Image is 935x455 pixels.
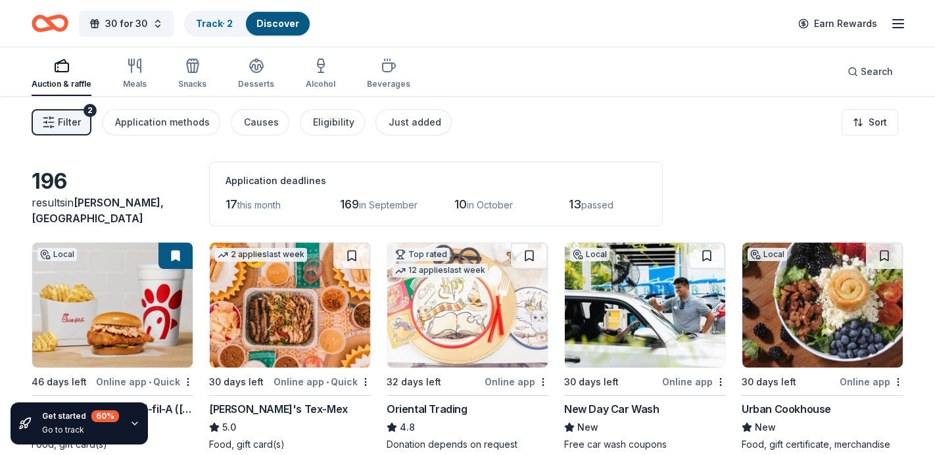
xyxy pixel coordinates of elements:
div: Causes [244,114,279,130]
span: 30 for 30 [105,16,147,32]
div: 2 [84,104,97,117]
button: Desserts [238,53,274,96]
div: 30 days left [742,374,796,390]
div: [PERSON_NAME]'s Tex-Mex [209,401,348,417]
span: in September [359,199,418,210]
div: results [32,195,193,226]
div: Online app [662,373,726,390]
img: Image for Chuy's Tex-Mex [210,243,370,368]
div: 60 % [91,410,119,422]
button: 30 for 30 [79,11,174,37]
div: Free car wash coupons [564,438,726,451]
a: Track· 2 [196,18,233,29]
div: Snacks [178,79,206,89]
button: Beverages [367,53,410,96]
span: 5.0 [222,419,236,435]
a: Discover [256,18,299,29]
span: New [755,419,776,435]
div: Eligibility [313,114,354,130]
div: 46 days left [32,374,87,390]
div: Food, gift card(s) [209,438,371,451]
img: Image for Oriental Trading [387,243,548,368]
button: Search [837,59,903,85]
div: Urban Cookhouse [742,401,831,417]
span: [PERSON_NAME], [GEOGRAPHIC_DATA] [32,196,164,225]
img: Image for Urban Cookhouse [742,243,903,368]
img: Image for New Day Car Wash [565,243,725,368]
div: Top rated [393,248,450,261]
div: 196 [32,168,193,195]
span: in October [467,199,513,210]
span: 4.8 [400,419,415,435]
div: Online app [485,373,548,390]
button: Filter2 [32,109,91,135]
button: Alcohol [306,53,335,96]
div: Meals [123,79,147,89]
a: Image for Urban CookhouseLocal30 days leftOnline appUrban CookhouseNewFood, gift certificate, mer... [742,242,903,451]
div: Desserts [238,79,274,89]
a: Image for New Day Car WashLocal30 days leftOnline appNew Day Car WashNewFree car wash coupons [564,242,726,451]
span: • [149,377,151,387]
button: Sort [842,109,898,135]
div: Local [748,248,787,261]
a: Earn Rewards [790,12,885,36]
div: Food, gift certificate, merchandise [742,438,903,451]
div: Donation depends on request [387,438,548,451]
button: Meals [123,53,147,96]
span: 169 [340,197,359,211]
div: 30 days left [564,374,619,390]
div: Auction & raffle [32,79,91,89]
button: Snacks [178,53,206,96]
div: Beverages [367,79,410,89]
a: Image for Oriental TradingTop rated12 applieslast week32 days leftOnline appOriental Trading4.8Do... [387,242,548,451]
div: Alcohol [306,79,335,89]
span: 13 [569,197,581,211]
div: Application deadlines [226,173,646,189]
div: New Day Car Wash [564,401,659,417]
button: Track· 2Discover [184,11,311,37]
span: New [577,419,598,435]
div: Application methods [115,114,210,130]
span: 17 [226,197,237,211]
div: Oriental Trading [387,401,467,417]
div: Online app Quick [96,373,193,390]
span: in [32,196,164,225]
a: Image for Chick-fil-A (Hoover)Local46 days leftOnline app•Quick[DEMOGRAPHIC_DATA]-fil-A ([PERSON_... [32,242,193,451]
span: Search [861,64,893,80]
span: Filter [58,114,81,130]
div: Get started [42,410,119,422]
div: 32 days left [387,374,441,390]
span: 10 [454,197,467,211]
span: • [326,377,329,387]
span: this month [237,199,281,210]
div: Go to track [42,425,119,435]
div: 30 days left [209,374,264,390]
div: Just added [389,114,441,130]
button: Auction & raffle [32,53,91,96]
span: Sort [869,114,887,130]
img: Image for Chick-fil-A (Hoover) [32,243,193,368]
button: Eligibility [300,109,365,135]
div: Local [570,248,610,261]
button: Application methods [102,109,220,135]
button: Just added [375,109,452,135]
div: Online app [840,373,903,390]
div: 2 applies last week [215,248,307,262]
a: Home [32,8,68,39]
div: Online app Quick [274,373,371,390]
button: Causes [231,109,289,135]
div: 12 applies last week [393,264,488,277]
a: Image for Chuy's Tex-Mex2 applieslast week30 days leftOnline app•Quick[PERSON_NAME]'s Tex-Mex5.0F... [209,242,371,451]
div: Local [37,248,77,261]
span: passed [581,199,613,210]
